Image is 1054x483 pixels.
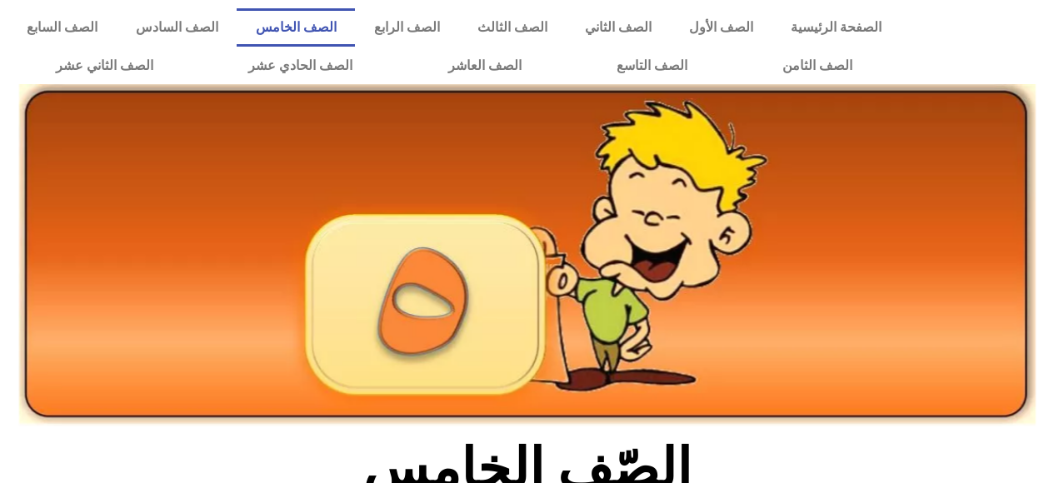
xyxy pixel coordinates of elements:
[201,47,400,85] a: الصف الحادي عشر
[237,8,355,47] a: الصف الخامس
[401,47,569,85] a: الصف العاشر
[117,8,237,47] a: الصف السادس
[566,8,670,47] a: الصف الثاني
[355,8,458,47] a: الصف الرابع
[772,8,900,47] a: الصفحة الرئيسية
[8,47,201,85] a: الصف الثاني عشر
[8,8,117,47] a: الصف السابع
[458,8,566,47] a: الصف الثالث
[670,8,772,47] a: الصف الأول
[569,47,735,85] a: الصف التاسع
[735,47,900,85] a: الصف الثامن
